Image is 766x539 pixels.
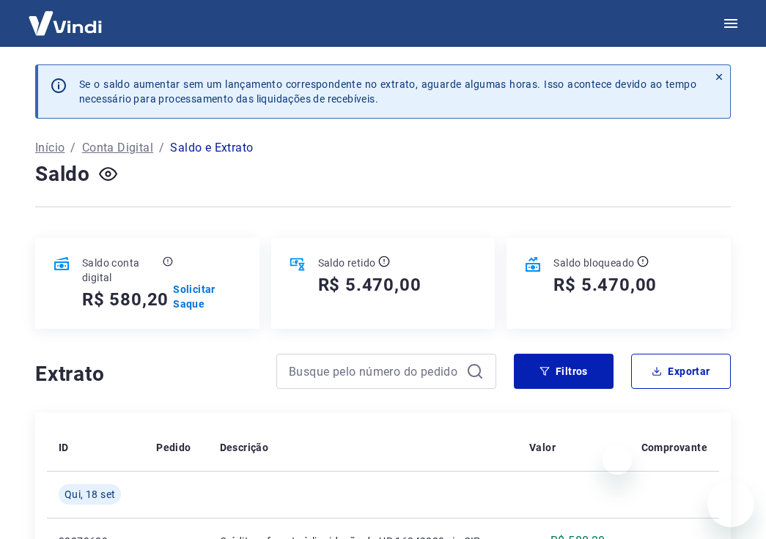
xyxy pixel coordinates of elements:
p: / [159,139,164,157]
p: Saldo e Extrato [170,139,253,157]
button: Filtros [514,354,614,389]
h5: R$ 580,20 [82,288,169,311]
p: Descrição [220,440,269,455]
a: Início [35,139,65,157]
iframe: Fechar mensagem [603,445,632,475]
h4: Extrato [35,360,259,389]
iframe: Botão para abrir a janela de mensagens [707,480,754,527]
p: Saldo retido [318,256,376,270]
h5: R$ 5.470,00 [318,273,421,297]
span: Qui, 18 set [65,487,115,502]
p: Se o saldo aumentar sem um lançamento correspondente no extrato, aguarde algumas horas. Isso acon... [79,77,696,106]
p: Saldo bloqueado [553,256,634,270]
p: / [70,139,76,157]
h5: R$ 5.470,00 [553,273,657,297]
a: Conta Digital [82,139,153,157]
p: Saldo conta digital [82,256,160,285]
input: Busque pelo número do pedido [289,360,460,382]
button: Exportar [631,354,731,389]
p: Comprovante [641,440,707,455]
p: Pedido [156,440,191,455]
a: Solicitar Saque [173,282,242,311]
h4: Saldo [35,160,90,189]
p: ID [59,440,69,455]
img: Vindi [18,1,113,45]
p: Valor [529,440,556,455]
